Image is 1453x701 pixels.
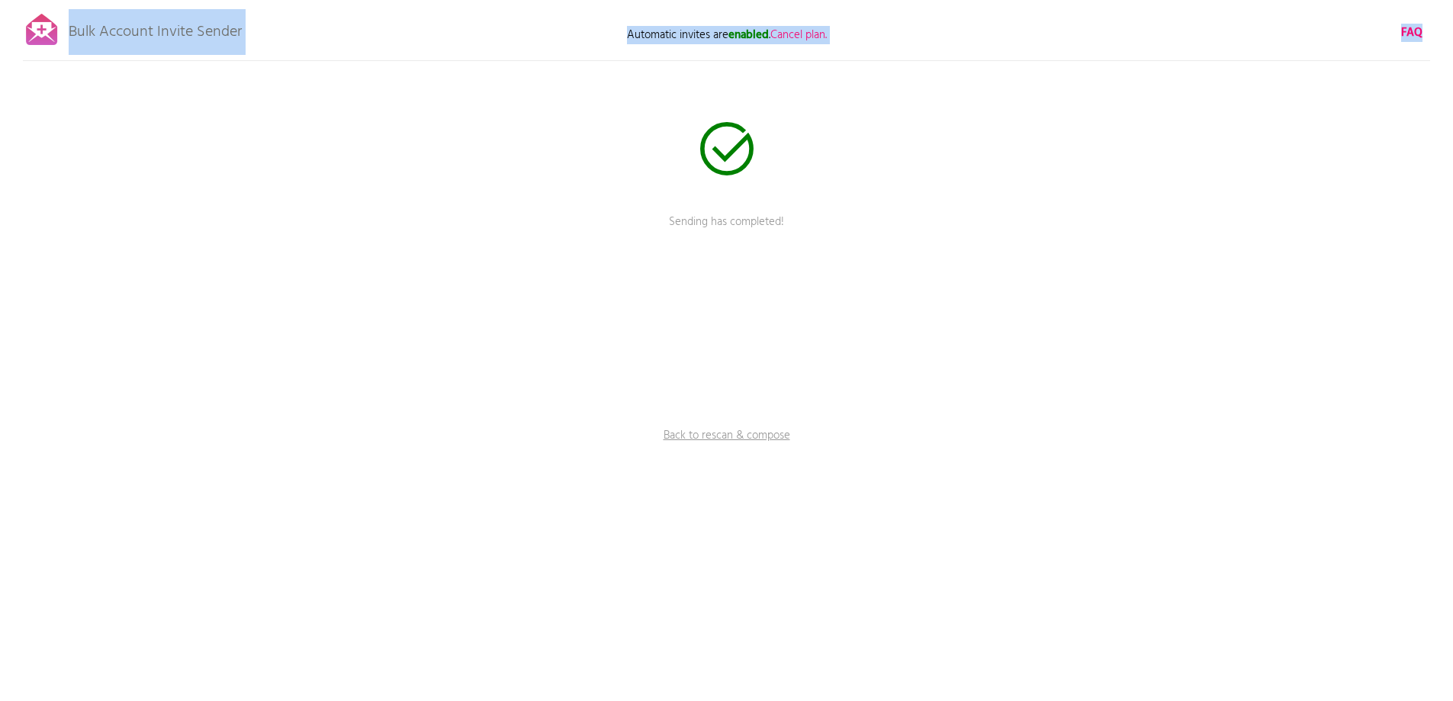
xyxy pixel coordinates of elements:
[770,26,827,44] span: Cancel plan.
[1401,24,1422,41] a: FAQ
[498,214,956,252] p: Sending has completed!
[728,26,769,44] b: enabled
[574,27,879,43] p: Automatic invites are .
[69,9,242,47] p: Bulk Account Invite Sender
[498,427,956,465] a: Back to rescan & compose
[1401,24,1422,42] b: FAQ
